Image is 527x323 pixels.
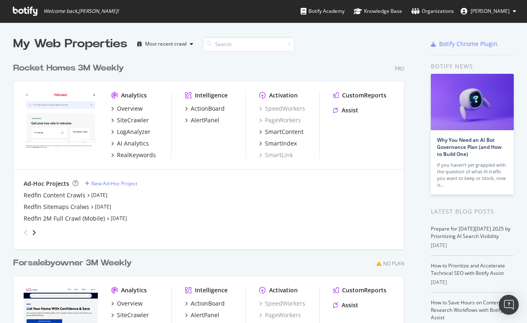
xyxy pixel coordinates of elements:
a: SiteCrawler [111,311,149,319]
a: ActionBoard [185,104,225,113]
div: Assist [342,301,358,309]
a: Redfin Content Crawls [24,191,85,199]
div: Botify Chrome Plugin [439,40,498,48]
div: ActionBoard [191,104,225,113]
div: Intelligence [195,91,228,100]
div: [DATE] [431,242,514,249]
button: Most recent crawl [134,37,197,51]
div: ActionBoard [191,299,225,308]
div: LogAnalyzer [117,128,151,136]
div: Assist [342,106,358,114]
div: CustomReports [342,286,386,294]
a: SpeedWorkers [259,299,305,308]
span: Norma Moras [471,7,510,15]
div: New Ad-Hoc Project [91,180,137,187]
div: Latest Blog Posts [431,207,514,216]
a: ActionBoard [185,299,225,308]
div: SmartIndex [265,139,297,148]
a: SpeedWorkers [259,104,305,113]
a: Overview [111,299,143,308]
div: RealKeywords [117,151,156,159]
div: Analytics [121,286,147,294]
div: SiteCrawler [117,311,149,319]
div: SiteCrawler [117,116,149,124]
div: Forsalebyowner 3M Weekly [13,257,132,269]
a: CustomReports [333,91,386,100]
a: New Ad-Hoc Project [85,180,137,187]
a: [DATE] [111,215,127,222]
button: [PERSON_NAME] [454,5,523,18]
a: Prepare for [DATE][DATE] 2025 by Prioritizing AI Search Visibility [431,225,510,240]
div: My Web Properties [13,36,127,52]
a: RealKeywords [111,151,156,159]
div: Pro [395,65,404,72]
a: Redfin Sitemaps Cralws [24,203,89,211]
div: AlertPanel [191,116,219,124]
div: angle-left [20,226,31,239]
span: Welcome back, [PERSON_NAME] ! [44,8,119,15]
a: Overview [111,104,143,113]
a: Botify Chrome Plugin [431,40,498,48]
a: How to Prioritize and Accelerate Technical SEO with Botify Assist [431,262,505,277]
a: [DATE] [95,203,111,210]
a: SiteCrawler [111,116,149,124]
a: AI Analytics [111,139,149,148]
img: www.rocket.com [24,91,98,151]
div: Ad-Hoc Projects [24,180,69,188]
a: SmartContent [259,128,304,136]
a: CustomReports [333,286,386,294]
div: Knowledge Base [354,7,402,15]
div: Activation [269,91,298,100]
a: Why You Need an AI Bot Governance Plan (and How to Build One) [437,136,502,158]
div: SmartContent [265,128,304,136]
div: AlertPanel [191,311,219,319]
a: Forsalebyowner 3M Weekly [13,257,135,269]
a: LogAnalyzer [111,128,151,136]
div: Overview [117,104,143,113]
div: Open Intercom Messenger [499,295,519,315]
div: If you haven’t yet grappled with the question of what AI traffic you want to keep or block, now is… [437,162,508,188]
img: Why You Need an AI Bot Governance Plan (and How to Build One) [431,74,514,130]
div: Most recent crawl [145,41,187,46]
a: AlertPanel [185,311,219,319]
a: Rocket Homes 3M Weekly [13,62,127,74]
div: [DATE] [431,279,514,286]
div: Organizations [411,7,454,15]
a: [DATE] [91,192,107,199]
div: Overview [117,299,143,308]
a: SmartIndex [259,139,297,148]
div: angle-right [31,228,37,237]
div: No Plan [383,260,404,267]
div: AI Analytics [117,139,149,148]
div: CustomReports [342,91,386,100]
div: Analytics [121,91,147,100]
a: How to Save Hours on Content and Research Workflows with Botify Assist [431,299,511,321]
a: Assist [333,301,358,309]
input: Search [203,37,294,51]
div: Activation [269,286,298,294]
a: Redfin 2M Full Crawl (Mobile) [24,214,105,223]
div: Botify Academy [301,7,345,15]
a: PageWorkers [259,116,301,124]
a: SmartLink [259,151,293,159]
a: PageWorkers [259,311,301,319]
div: Intelligence [195,286,228,294]
a: Assist [333,106,358,114]
a: AlertPanel [185,116,219,124]
div: Rocket Homes 3M Weekly [13,62,124,74]
div: Botify news [431,62,514,71]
